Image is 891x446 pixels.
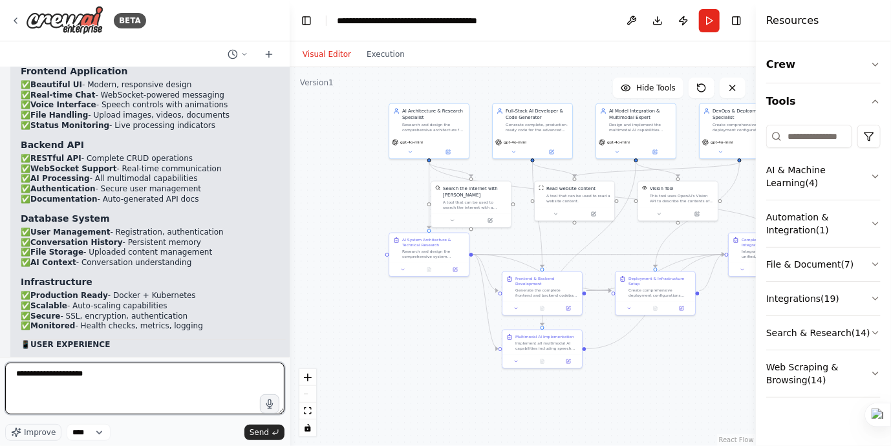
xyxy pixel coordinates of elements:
button: Open in side panel [472,217,509,224]
g: Edge from 1e7935e2-a496-4a0b-bdf0-159ba5d74f23 to 05852330-826f-4053-bc62-1c4122e75d80 [572,162,743,177]
div: AI Architecture & Research Specialist [402,108,465,121]
li: ✅ - Uploaded content management [21,248,286,258]
div: Complete AI Agent System IntegrationIntegrate all components into a unified, production-ready mul... [728,233,809,277]
span: Send [250,427,269,438]
div: Version 1 [300,78,334,88]
span: gpt-4o-mini [607,140,630,145]
button: Web Scraping & Browsing(14) [766,350,881,397]
li: ✅ - Auto-generated API docs [21,195,286,205]
strong: Infrastructure [21,277,92,287]
div: This tool uses OpenAI's Vision API to describe the contents of an image. [650,193,714,204]
button: Open in side panel [557,304,579,312]
button: Start a new chat [259,47,279,62]
li: ✅ - Complete CRUD operations [21,154,286,164]
button: Visual Editor [295,47,359,62]
strong: Beautiful UI [30,80,82,89]
div: Generate complete, production-ready code for the advanced multimodal AI agent including frontend ... [506,122,568,133]
button: Hide right sidebar [727,12,746,30]
div: Generate the complete frontend and backend codebase for the multimodal AI agent. Create a React/N... [515,288,578,298]
div: Deployment & Infrastructure SetupCreate comprehensive deployment configurations including Docker ... [615,271,696,316]
div: Research and design the comprehensive architecture for an advanced multimodal AI agent system, in... [402,122,465,133]
div: Create comprehensive deployment configurations, Docker setups, security implementations, and infr... [713,122,775,133]
button: Crew [766,47,881,83]
li: ✅ - Docker + Kubernetes [21,291,286,301]
div: Full-Stack AI Developer & Code GeneratorGenerate complete, production-ready code for the advanced... [492,103,573,160]
span: Hide Tools [636,83,676,93]
img: VisionTool [642,186,647,191]
div: Frontend & Backend DevelopmentGenerate the complete frontend and backend codebase for the multimo... [502,271,583,316]
strong: Scalable [30,301,67,310]
div: Read website content [546,186,596,192]
g: Edge from 7c9798b1-8cb1-4476-9d4c-f8584480fafb to 8b829f1c-7a0c-414f-bf5d-aea320b7717f [586,251,725,294]
button: fit view [299,403,316,419]
span: Improve [24,427,56,438]
strong: Documentation [30,195,98,204]
button: Hide Tools [613,78,683,98]
div: VisionToolVision ToolThis tool uses OpenAI's Vision API to describe the contents of an image. [638,181,718,222]
strong: File Handling [30,111,88,120]
a: React Flow attribution [719,436,754,443]
button: Search & Research(14) [766,316,881,350]
strong: WebSocket Support [30,164,117,173]
button: Open in side panel [637,148,674,156]
button: Open in side panel [444,266,466,273]
div: Create comprehensive deployment configurations including Docker containers, Kubernetes manifests,... [628,288,691,298]
li: ✅ - WebSocket-powered messaging [21,90,286,101]
div: AI Model Integration & Multimodal ExpertDesign and implement the multimodal AI capabilities inclu... [596,103,676,160]
div: Implement all multimodal AI capabilities including speech processing (Whisper STT, ElevenLabs TTS... [515,341,578,351]
div: Integrate all components into a unified, production-ready multimodal AI agent system. Create comp... [742,249,804,259]
li: ✅ - Health checks, metrics, logging [21,321,286,332]
strong: RESTful API [30,154,81,163]
g: Edge from c613d709-a023-47df-a2f9-08178982f607 to 8b829f1c-7a0c-414f-bf5d-aea320b7717f [426,162,772,229]
button: Open in side panel [533,148,570,156]
div: DevOps & Deployment Specialist [713,108,775,121]
button: Open in side panel [575,210,612,218]
li: ✅ - Speech controls with animations [21,100,286,111]
li: ✅ - Real-time communication [21,164,286,175]
li: ✅ - All multimodal capabilities [21,174,286,184]
strong: Backend API [21,140,84,150]
div: Full-Stack AI Developer & Code Generator [506,108,568,121]
strong: Monitored [30,321,75,330]
div: BETA [114,13,146,28]
strong: Secure [30,312,61,321]
h2: 📱 [21,340,286,350]
div: Deployment & Infrastructure Setup [628,276,691,286]
li: ✅ - Live processing indicators [21,121,286,131]
button: zoom in [299,369,316,386]
li: ✅ - Modern, responsive design [21,80,286,90]
button: Switch to previous chat [222,47,253,62]
span: gpt-4o-mini [400,140,423,145]
g: Edge from cfa17f94-83c7-4a4f-9584-c041dcfc059a to 8b829f1c-7a0c-414f-bf5d-aea320b7717f [473,251,725,258]
div: Research and design the comprehensive system architecture for the advanced multimodal AI agent. I... [402,249,465,259]
button: AI & Machine Learning(4) [766,153,881,200]
button: File & Document(7) [766,248,881,281]
button: Hide left sidebar [297,12,316,30]
strong: Real-time Chat [30,90,95,100]
div: DevOps & Deployment SpecialistCreate comprehensive deployment configurations, Docker setups, secu... [699,103,780,160]
span: gpt-4o-mini [504,140,526,145]
button: toggle interactivity [299,419,316,436]
div: React Flow controls [299,369,316,436]
strong: Status Monitoring [30,121,109,130]
li: ✅ - Secure user management [21,184,286,195]
button: No output available [529,357,556,365]
g: Edge from 1e7935e2-a496-4a0b-bdf0-159ba5d74f23 to 461539e3-e7bb-45ef-86c2-4545685dfd29 [652,162,743,268]
li: ✅ - Persistent memory [21,238,286,248]
div: AI Model Integration & Multimodal Expert [609,108,672,121]
button: Open in side panel [679,210,716,218]
div: Vision Tool [650,186,674,192]
g: Edge from 742dcd40-4d9d-46f9-bf96-53a1f623e28c to 6837ea07-d575-45e7-b99b-18bd4f543186 [633,162,682,177]
li: ✅ - Upload images, videos, documents [21,111,286,121]
button: Integrations(19) [766,282,881,315]
strong: Production Ready [30,291,108,300]
g: Edge from cfa17f94-83c7-4a4f-9584-c041dcfc059a to 63138ab7-9710-4411-897b-e4be0a06127c [473,251,499,352]
div: Multimodal AI ImplementationImplement all multimodal AI capabilities including speech processing ... [502,330,583,368]
div: AI System Architecture & Technical ResearchResearch and design the comprehensive system architect... [389,233,469,277]
strong: Database System [21,213,110,224]
strong: User Management [30,228,110,237]
strong: Voice Interface [30,100,96,109]
div: ScrapeWebsiteToolRead website contentA tool that can be used to read a website content. [534,181,615,222]
div: Tools [766,120,881,408]
button: Automation & Integration(1) [766,200,881,247]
